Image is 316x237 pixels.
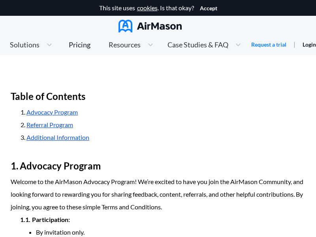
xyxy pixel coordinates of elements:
button: Accept cookies [200,5,217,11]
a: Pricing [69,38,90,52]
img: AirMason Logo [118,20,182,32]
p: Welcome to the AirMason Advocacy Program! We’re excited to have you join the AirMason Community, ... [11,175,305,213]
span: Case Studies & FAQ [167,41,228,48]
h2: Advocacy Program [11,156,305,175]
a: Advocacy Program [26,108,78,116]
span: Resources [109,41,141,48]
span: | [293,40,295,48]
h2: Table of Contents [11,87,305,106]
a: Additional Information [26,134,89,141]
span: Solutions [10,41,39,48]
div: Pricing [69,41,90,48]
a: Request a trial [251,41,286,49]
a: cookies [137,4,158,11]
a: Referral Program [26,121,73,128]
a: Login [303,41,316,48]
